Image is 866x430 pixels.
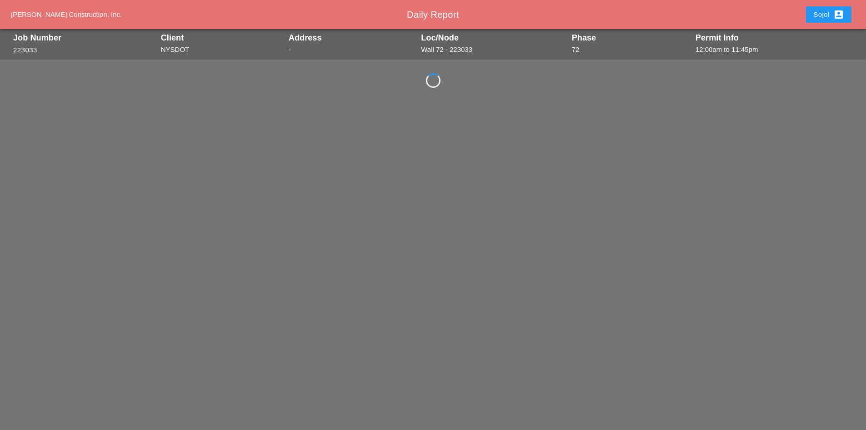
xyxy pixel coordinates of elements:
[13,45,37,56] button: 223033
[289,45,416,55] div: -
[806,6,851,23] button: Sojol
[13,33,156,42] div: Job Number
[833,9,844,20] i: account_box
[572,33,691,42] div: Phase
[696,33,853,42] div: Permit Info
[11,10,122,18] a: [PERSON_NAME] Construction, Inc.
[813,9,844,20] div: Sojol
[407,10,459,20] span: Daily Report
[421,33,567,42] div: Loc/Node
[421,45,567,55] div: Wall 72 - 223033
[161,45,284,55] div: NYSDOT
[161,33,284,42] div: Client
[696,45,853,55] div: 12:00am to 11:45pm
[289,33,416,42] div: Address
[572,45,691,55] div: 72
